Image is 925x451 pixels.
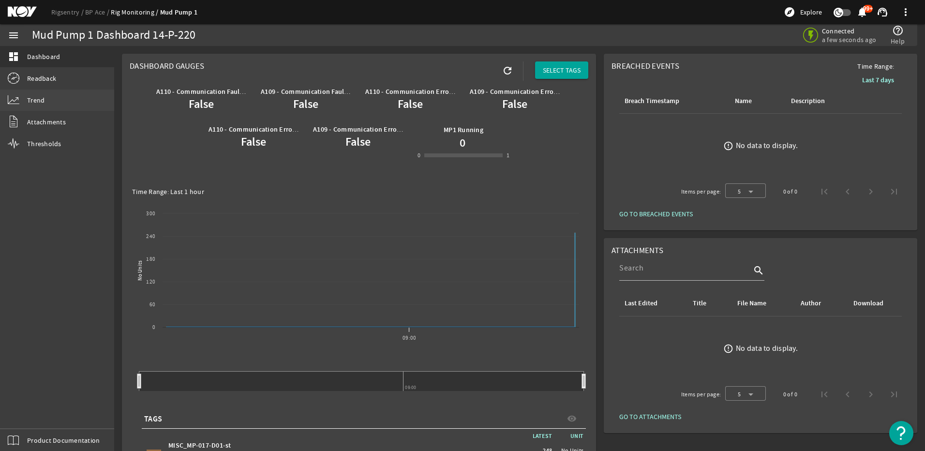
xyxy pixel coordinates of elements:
[783,187,797,196] div: 0 of 0
[799,298,840,309] div: Author
[612,61,679,71] span: Breached Events
[753,265,764,276] i: search
[625,298,657,309] div: Last Edited
[27,436,100,445] span: Product Documentation
[822,27,876,35] span: Connected
[723,141,733,151] mat-icon: error_outline
[623,96,722,106] div: Breach Timestamp
[8,30,19,41] mat-icon: menu
[801,298,821,309] div: Author
[619,412,681,421] span: GO TO ATTACHMENTS
[365,87,507,96] b: A110 - Communication Error Top Drive System
[853,298,883,309] div: Download
[625,96,679,106] div: Breach Timestamp
[444,125,483,135] b: MP1 Running
[144,414,162,424] span: TAGS
[612,245,663,256] span: Attachments
[612,205,701,223] button: GO TO BREACHED EVENTS
[345,134,371,150] b: False
[822,35,876,44] span: a few seconds ago
[146,256,155,263] text: 180
[146,233,155,240] text: 240
[693,298,706,309] div: Title
[736,141,798,150] div: No data to display.
[877,6,888,18] mat-icon: support_agent
[146,278,155,286] text: 120
[27,117,66,127] span: Attachments
[460,135,465,150] h1: 0
[891,36,905,46] span: Help
[619,209,693,219] span: GO TO BREACHED EVENTS
[502,65,513,76] mat-icon: refresh
[403,334,416,342] text: 09:00
[132,187,586,196] div: Time Range: Last 1 hour
[857,7,867,17] button: 99+
[130,61,204,71] span: Dashboard Gauges
[557,431,586,441] span: UNIT
[681,390,721,399] div: Items per page:
[189,96,214,112] b: False
[398,96,423,112] b: False
[780,4,826,20] button: Explore
[27,95,45,105] span: Trend
[27,139,61,149] span: Thresholds
[800,7,822,17] span: Explore
[130,199,584,349] svg: Chart title
[502,96,527,112] b: False
[623,298,680,309] div: Last Edited
[735,96,752,106] div: Name
[160,8,198,17] a: Mud Pump 1
[854,71,902,89] button: Last 7 days
[27,74,56,83] span: Readback
[51,8,85,16] a: Rigsentry
[889,421,913,445] button: Open Resource Center
[784,6,795,18] mat-icon: explore
[27,52,60,61] span: Dashboard
[209,125,331,134] b: A110 - Communication Error SDI System
[146,210,155,217] text: 300
[850,61,902,71] span: Time Range:
[313,125,435,134] b: A109 - Communication Error SDI System
[152,324,155,331] text: 0
[543,65,581,75] span: SELECT TAGS
[8,51,19,62] mat-icon: dashboard
[723,344,733,354] mat-icon: error_outline
[681,187,721,196] div: Items per page:
[612,408,689,425] button: GO TO ATTACHMENTS
[149,301,156,308] text: 60
[418,150,420,160] div: 0
[783,390,797,399] div: 0 of 0
[736,344,798,353] div: No data to display.
[791,96,825,106] div: Description
[85,8,111,16] a: BP Ace
[261,87,401,96] b: A109 - Communication Fault Maestro™ System
[856,6,868,18] mat-icon: notifications
[736,298,788,309] div: File Name
[533,432,557,440] span: LATEST
[619,262,751,274] input: Search
[790,96,858,106] div: Description
[894,0,917,24] button: more_vert
[892,25,904,36] mat-icon: help_outline
[241,134,266,150] b: False
[691,298,724,309] div: Title
[111,8,160,16] a: Rig Monitoring
[507,150,509,160] div: 1
[470,87,611,96] b: A109 - Communication Error Top Drive System
[136,260,144,281] text: No Units
[737,298,766,309] div: File Name
[293,96,318,112] b: False
[156,87,297,96] b: A110 - Communication Fault Maestro™ System
[862,75,894,85] b: Last 7 days
[733,96,778,106] div: Name
[535,61,588,79] button: SELECT TAGS
[32,30,195,40] div: Mud Pump 1 Dashboard 14-P-220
